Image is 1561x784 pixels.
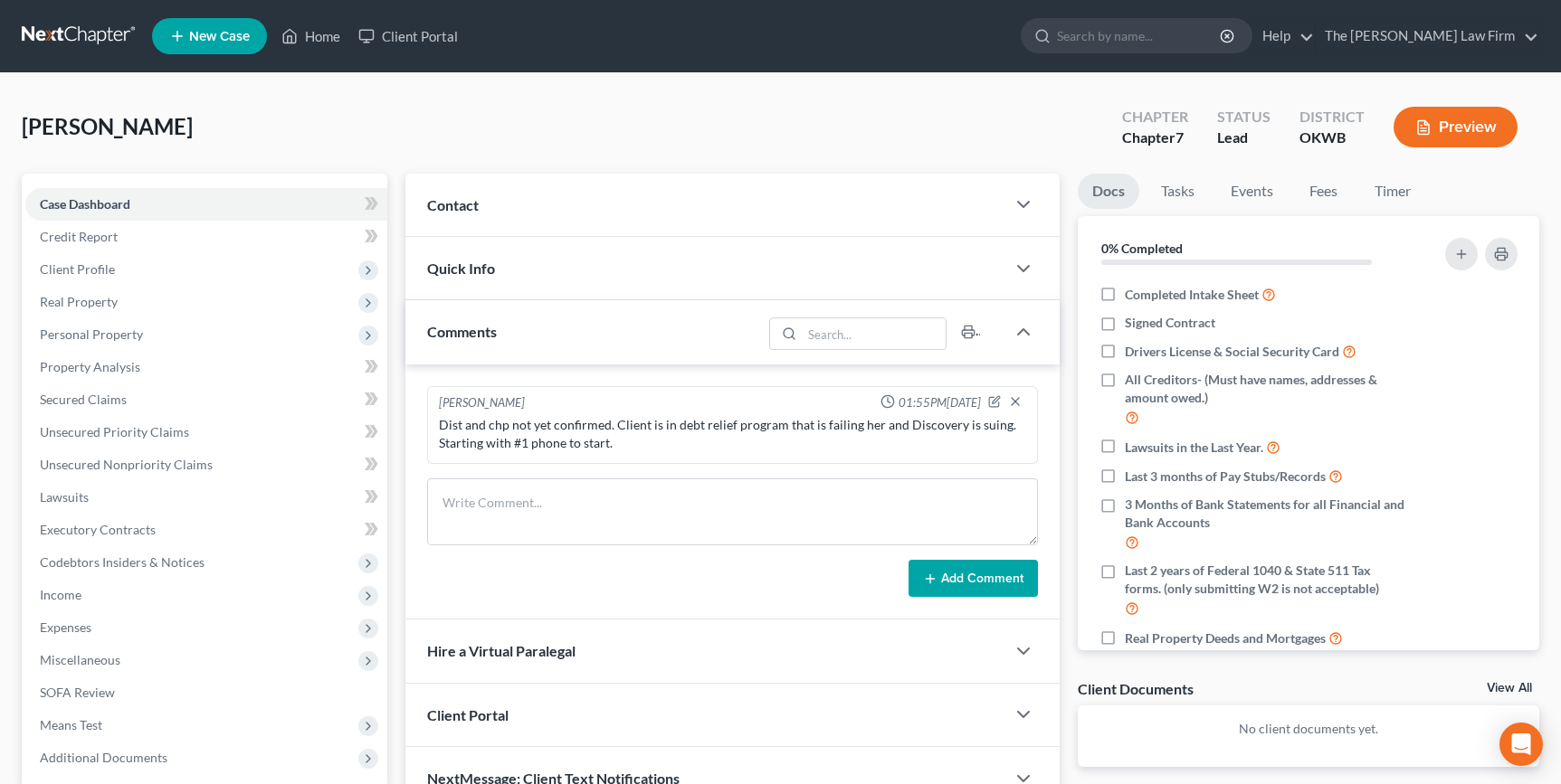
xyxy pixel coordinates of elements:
[1101,241,1183,256] strong: 0% Completed
[40,685,115,700] span: SOFA Review
[40,652,120,667] span: Miscellaneous
[427,323,497,340] span: Comments
[40,294,118,309] span: Real Property
[427,260,495,277] span: Quick Info
[1487,682,1532,694] a: View All
[439,394,525,412] div: [PERSON_NAME]
[1217,128,1271,148] div: Lead
[1078,174,1139,209] a: Docs
[189,30,250,43] span: New Case
[25,449,387,481] a: Unsecured Nonpriority Claims
[1125,343,1339,361] span: Drivers License & Social Security Card
[1295,174,1353,209] a: Fees
[427,642,576,659] span: Hire a Virtual Paralegal
[1216,174,1288,209] a: Events
[802,318,946,349] input: Search...
[25,221,387,253] a: Credit Report
[439,416,1025,452] div: Dist and chp not yet confirmed. Client is in debt relief program that is failing her and Discover...
[1360,174,1425,209] a: Timer
[1092,720,1525,738] p: No client documents yet.
[40,424,189,439] span: Unsecured Priority Claims
[1125,286,1259,304] span: Completed Intake Sheet
[1125,468,1326,486] span: Last 3 months of Pay Stubs/Records
[1253,20,1314,52] a: Help
[1299,107,1365,128] div: District
[1299,128,1365,148] div: OKWB
[40,392,127,407] span: Secured Claims
[40,229,118,244] span: Credit Report
[40,554,205,570] span: Codebtors Insiders & Notices
[427,196,479,213] span: Contact
[1125,439,1263,457] span: Lawsuits in the Last Year.
[899,394,981,411] span: 01:55PM[DATE]
[1078,679,1194,698] div: Client Documents
[1499,723,1543,766] div: Open Intercom Messenger
[25,188,387,221] a: Case Dashboard
[40,261,115,277] span: Client Profile
[40,619,91,635] span: Expenses
[1125,496,1409,532] span: 3 Months of Bank Statements for all Financial and Bank Accounts
[25,416,387,449] a: Unsecured Priority Claims
[40,196,130,212] span: Case Dashboard
[40,489,89,505] span: Lawsuits
[40,587,81,602] span: Income
[40,750,167,765] span: Additional Documents
[1125,371,1409,407] span: All Creditors- (Must have names, addresses & amount owed.)
[40,717,102,732] span: Means Test
[427,706,509,723] span: Client Portal
[40,457,213,472] span: Unsecured Nonpriority Claims
[25,481,387,514] a: Lawsuits
[40,522,156,537] span: Executory Contracts
[909,560,1038,598] button: Add Comment
[1125,629,1326,647] span: Real Property Deeds and Mortgages
[1057,19,1223,52] input: Search by name...
[1125,562,1409,598] span: Last 2 years of Federal 1040 & State 511 Tax forms. (only submitting W2 is not acceptable)
[272,20,349,52] a: Home
[25,351,387,383] a: Property Analysis
[1122,107,1188,128] div: Chapter
[1316,20,1538,52] a: The [PERSON_NAME] Law Firm
[1125,314,1215,332] span: Signed Contract
[40,359,140,374] span: Property Analysis
[1176,128,1184,146] span: 7
[1217,107,1271,128] div: Status
[1394,107,1518,147] button: Preview
[1147,174,1209,209] a: Tasks
[22,113,193,139] span: [PERSON_NAME]
[25,514,387,546] a: Executory Contracts
[25,676,387,709] a: SOFA Review
[1122,128,1188,148] div: Chapter
[349,20,467,52] a: Client Portal
[40,326,143,342] span: Personal Property
[25,383,387,416] a: Secured Claims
